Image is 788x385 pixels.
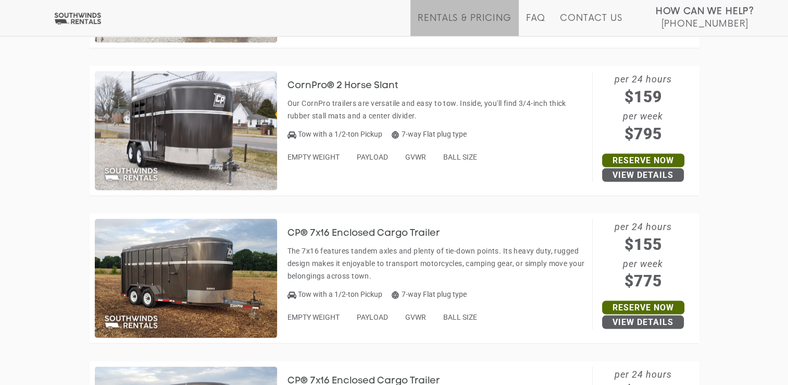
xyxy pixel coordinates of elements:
span: BALL SIZE [443,313,477,321]
h3: CornPro® 2 Horse Slant [287,81,414,91]
a: CP® 7x16 Enclosed Cargo Trailer [287,229,456,237]
span: EMPTY WEIGHT [287,153,340,161]
a: Reserve Now [602,154,684,167]
span: EMPTY WEIGHT [287,313,340,321]
span: GVWR [405,313,426,321]
a: Reserve Now [602,301,684,315]
span: [PHONE_NUMBER] [661,19,748,29]
p: Our CornPro trailers are versatile and easy to tow. Inside, you'll find 3/4-inch thick rubber sta... [287,97,587,122]
span: per 24 hours per week [593,71,694,146]
span: $775 [593,269,694,293]
span: PAYLOAD [357,153,388,161]
img: SW044 - CP 7x16 Enclosed Cargo Trailer [95,219,277,338]
span: Tow with a 1/2-ton Pickup [298,290,382,298]
span: $795 [593,122,694,146]
img: Southwinds Rentals Logo [52,12,103,25]
span: $159 [593,85,694,109]
a: Rentals & Pricing [418,13,511,36]
span: per 24 hours per week [593,219,694,293]
img: SW042 - CornPro 2 Horse Slant [95,71,277,190]
a: CP® 7x16 Enclosed Cargo Trailer [287,377,456,385]
a: View Details [602,169,684,182]
a: FAQ [526,13,546,36]
a: Contact Us [560,13,622,36]
span: $155 [593,233,694,256]
strong: How Can We Help? [656,6,754,17]
a: How Can We Help? [PHONE_NUMBER] [656,5,754,28]
span: PAYLOAD [357,313,388,321]
a: View Details [602,316,684,329]
span: 7-way Flat plug type [392,130,467,138]
p: The 7x16 features tandem axles and plenty of tie-down points. Its heavy duty, rugged design makes... [287,245,587,282]
span: 7-way Flat plug type [392,290,467,298]
span: GVWR [405,153,426,161]
span: Tow with a 1/2-ton Pickup [298,130,382,138]
a: CornPro® 2 Horse Slant [287,81,414,90]
span: BALL SIZE [443,153,477,161]
h3: CP® 7x16 Enclosed Cargo Trailer [287,228,456,239]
